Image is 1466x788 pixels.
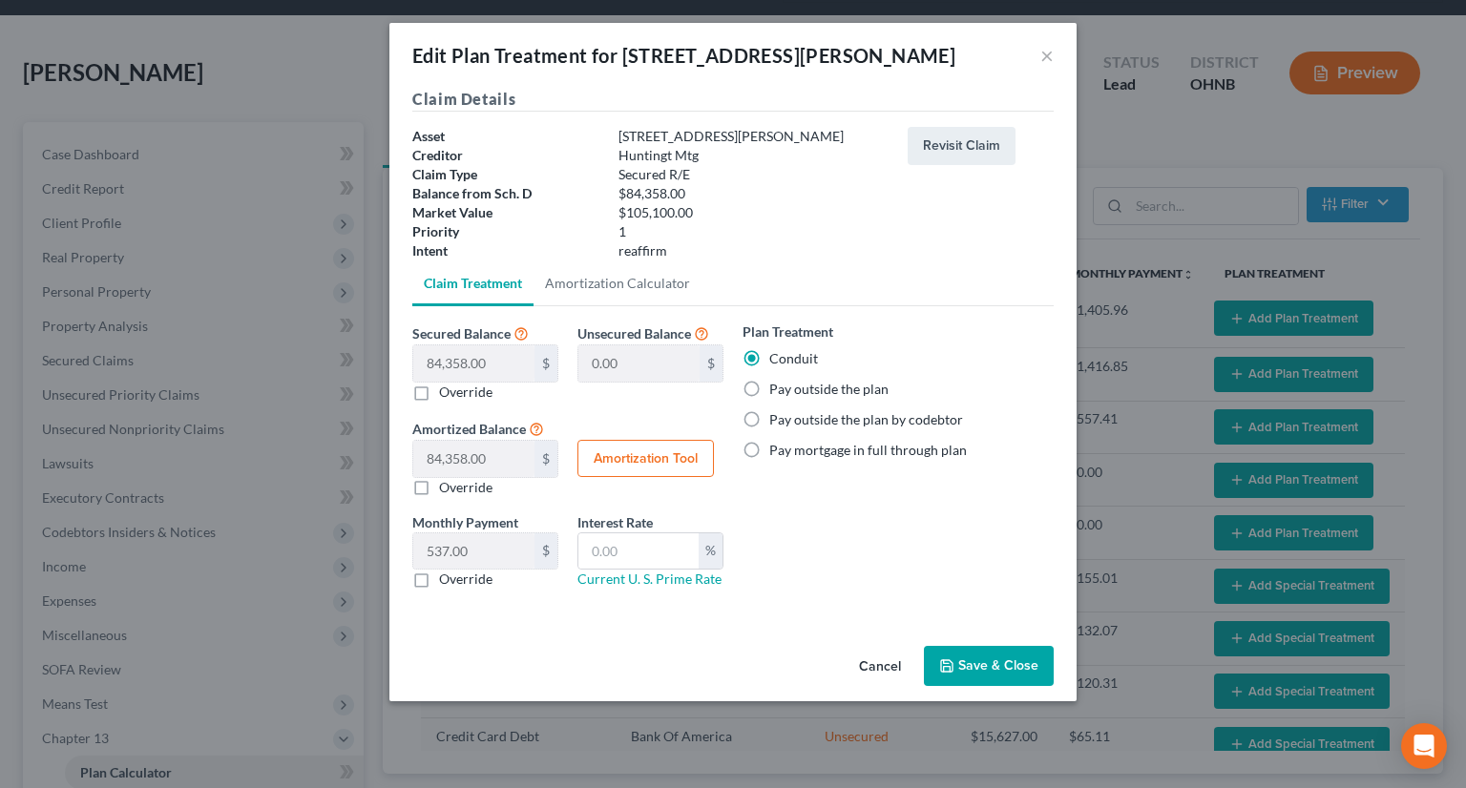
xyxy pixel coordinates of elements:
div: reaffirm [609,241,898,260]
input: 0.00 [413,345,534,382]
span: Amortized Balance [412,421,526,437]
input: 0.00 [578,533,699,570]
div: Priority [403,222,609,241]
button: Save & Close [924,646,1054,686]
span: Unsecured Balance [577,325,691,342]
a: Amortization Calculator [534,260,702,306]
div: $ [700,345,723,382]
button: Amortization Tool [577,440,714,478]
input: 0.00 [578,345,700,382]
div: 1 [609,222,898,241]
input: 0.00 [413,441,534,477]
label: Pay outside the plan by codebtor [769,410,963,429]
div: $84,358.00 [609,184,898,203]
label: Conduit [769,349,818,368]
div: Intent [403,241,609,260]
label: Override [439,570,492,589]
div: Asset [403,127,609,146]
div: Market Value [403,203,609,222]
button: Cancel [844,648,916,686]
label: Override [439,383,492,402]
a: Claim Treatment [412,260,534,306]
div: Claim Type [403,165,609,184]
div: $105,100.00 [609,203,898,222]
div: % [699,533,723,570]
div: Huntingt Mtg [609,146,898,165]
h5: Claim Details [412,88,1054,112]
div: Balance from Sch. D [403,184,609,203]
span: Secured Balance [412,325,511,342]
div: $ [534,533,557,570]
div: [STREET_ADDRESS][PERSON_NAME] [609,127,898,146]
label: Interest Rate [577,512,653,532]
label: Plan Treatment [743,321,833,342]
div: Secured R/E [609,165,898,184]
button: Revisit Claim [908,127,1016,165]
div: Open Intercom Messenger [1401,723,1447,769]
input: 0.00 [413,533,534,570]
div: $ [534,441,557,477]
div: Edit Plan Treatment for [STREET_ADDRESS][PERSON_NAME] [412,42,955,69]
a: Current U. S. Prime Rate [577,570,722,587]
div: $ [534,345,557,382]
label: Monthly Payment [412,512,518,532]
button: × [1040,44,1054,67]
label: Pay mortgage in full through plan [769,441,967,460]
label: Override [439,478,492,497]
div: Creditor [403,146,609,165]
label: Pay outside the plan [769,380,889,399]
